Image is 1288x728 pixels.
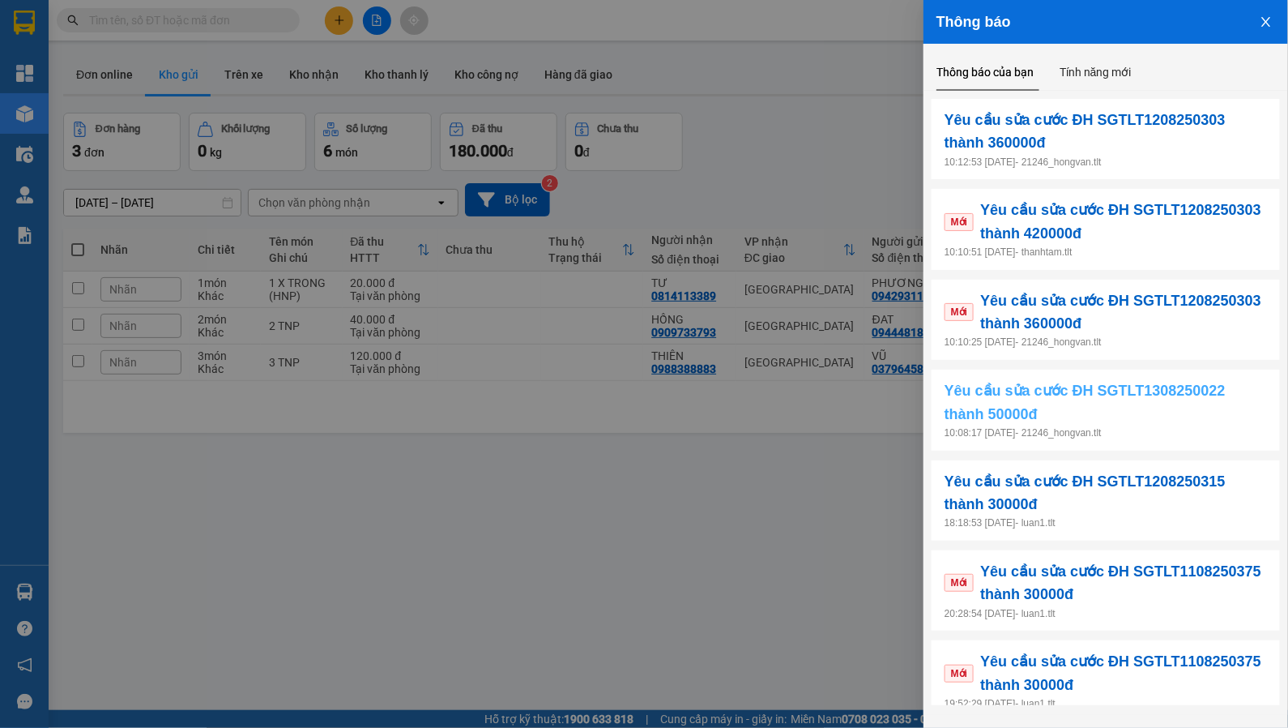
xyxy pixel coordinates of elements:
span: Yêu cầu sửa cước ĐH SGTLT1308250022 thành 50000đ [945,379,1267,426]
span: close [1260,15,1273,28]
span: Yêu cầu sửa cước ĐH SGTLT1208250303 thành 420000đ [980,199,1267,245]
span: Mới [945,303,974,321]
span: Yêu cầu sửa cước ĐH SGTLT1208250315 thành 30000đ [945,470,1267,516]
p: 20:28:54 [DATE] - luan1.tlt [945,606,1267,622]
p: 19:52:29 [DATE] - luan1.tlt [945,696,1267,712]
span: Mới [945,574,974,592]
span: Yêu cầu sửa cước ĐH SGTLT1108250375 thành 30000đ [980,650,1267,696]
span: Yêu cầu sửa cước ĐH SGTLT1208250303 thành 360000đ [945,109,1267,155]
div: Thông báo [936,13,1275,31]
div: Thông báo của bạn [936,63,1034,81]
p: 10:10:51 [DATE] - thanhtam.tlt [945,245,1267,260]
p: 10:12:53 [DATE] - 21246_hongvan.tlt [945,155,1267,170]
p: 10:08:17 [DATE] - 21246_hongvan.tlt [945,426,1267,441]
p: 18:18:53 [DATE] - luan1.tlt [945,516,1267,531]
span: Mới [945,665,974,683]
p: 10:10:25 [DATE] - 21246_hongvan.tlt [945,335,1267,350]
span: Yêu cầu sửa cước ĐH SGTLT1108250375 thành 30000đ [980,560,1267,606]
div: Tính năng mới [1060,63,1132,81]
span: Mới [945,213,974,231]
span: Yêu cầu sửa cước ĐH SGTLT1208250303 thành 360000đ [980,289,1267,336]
